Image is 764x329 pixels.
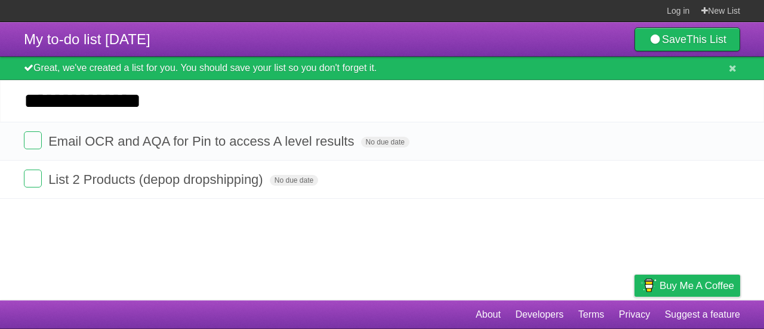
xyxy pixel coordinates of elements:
[24,31,150,47] span: My to-do list [DATE]
[515,303,563,326] a: Developers
[270,175,318,186] span: No due date
[667,170,690,189] label: Star task
[361,137,409,147] span: No due date
[476,303,501,326] a: About
[665,303,740,326] a: Suggest a feature
[24,170,42,187] label: Done
[48,172,266,187] span: List 2 Products (depop dropshipping)
[660,275,734,296] span: Buy me a coffee
[619,303,650,326] a: Privacy
[24,131,42,149] label: Done
[640,275,657,296] img: Buy me a coffee
[634,275,740,297] a: Buy me a coffee
[578,303,605,326] a: Terms
[686,33,726,45] b: This List
[667,131,690,151] label: Star task
[48,134,357,149] span: Email OCR and AQA for Pin to access A level results
[634,27,740,51] a: SaveThis List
